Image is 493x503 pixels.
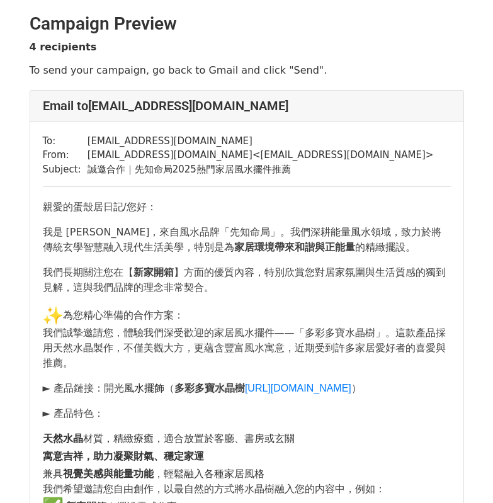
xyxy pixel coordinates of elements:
[43,148,88,162] td: From:
[245,383,351,393] a: [URL][DOMAIN_NAME]
[43,162,88,177] td: Subject:
[43,225,451,255] p: 我是 [PERSON_NAME]，來自風水品牌「先知命局」。我們深耕能量風水領域，致力於將傳統玄學智慧融入現代生活美學，特別是為 的精緻擺設。
[164,383,174,393] span: （
[43,432,83,444] b: 天然水晶
[104,383,124,393] span: 開光
[30,41,97,53] strong: 4 recipients
[351,383,361,393] span: ）
[43,305,451,371] p: 為您精心準備的合作方案： 我們誠摯邀請您，體驗我們深受歡迎的家居風水擺件——「多彩多寶水晶樹」。這款產品採用天然水晶製作，不僅美觀大方，更蘊含豐富風水寓意，近期受到許多家居愛好者的喜愛與推薦。
[174,383,245,393] span: 多彩多寶水晶樹
[234,241,355,253] b: 家居環境帶來和諧與正能量
[43,265,451,295] p: 我們長期關注您在【 】方面的優質內容，特別欣賞您對居家氛圍與生活質感的獨到見解，這與我們品牌的理念非常契合。
[43,134,88,149] td: To:
[88,134,434,149] td: [EMAIL_ADDRESS][DOMAIN_NAME]
[43,431,451,446] p: 材質，精緻療癒，適合放置於客廳、書房或玄關
[43,305,63,325] img: ✨
[43,381,451,396] p: ► 產品鏈接：
[43,406,451,421] p: ► 產品特色：
[43,98,451,113] h4: Email to [EMAIL_ADDRESS][DOMAIN_NAME]
[133,266,174,278] b: 新家開箱
[124,383,164,393] span: 風水擺飾
[88,162,434,177] td: 誠邀合作｜先知命局2025熱門家居風水擺件推薦
[43,450,204,462] b: 寓意吉祥，助力凝聚財氣、穩定家運
[30,64,464,77] p: To send your campaign, go back to Gmail and click "Send".
[63,468,154,480] b: 視覺美感與能量功能
[43,466,451,482] p: 兼具 ，輕鬆融入各種家居風格
[43,200,451,215] p: 親愛的蛋殼居日記/您好：
[88,148,434,162] td: [EMAIL_ADDRESS][DOMAIN_NAME] < [EMAIL_ADDRESS][DOMAIN_NAME] >
[30,13,464,35] h2: Campaign Preview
